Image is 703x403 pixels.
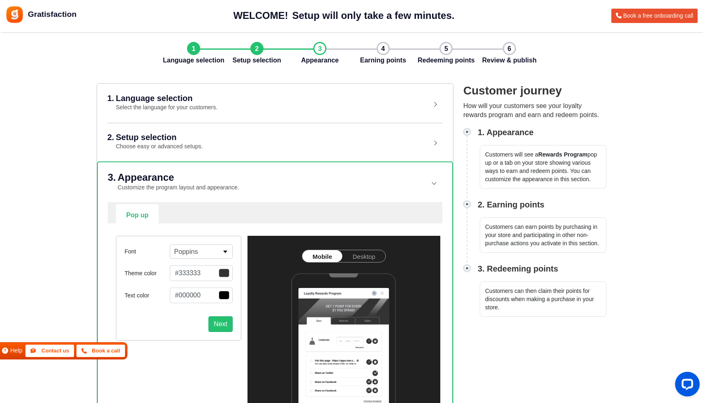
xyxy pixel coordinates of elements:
button: Contact us [25,344,74,357]
label: Text color [125,291,170,300]
a: Mobile [302,250,342,262]
small: Customize the program layout and appearance. [118,184,239,191]
p: How will your customers see your loyalty rewards program and earn and redeem points. [463,101,606,120]
h2: Setup selection [116,133,203,141]
p: Customers can earn points by purchasing in your store and participating in other non-purchase act... [480,217,606,253]
small: Choose easy or advanced setups. [116,143,203,150]
a: Desktop [342,250,386,262]
a: Book a free onboarding call [611,9,698,23]
label: Font [125,247,170,256]
h2: 1. [107,94,114,112]
button: Next [208,316,233,332]
h2: Language selection [116,94,217,102]
h2: 2. [107,133,114,151]
p: Poppins [174,247,198,257]
small: Select the language for your customers. [116,104,217,111]
h3: 3. Redeeming points [478,263,558,275]
a: Pop up [116,204,159,224]
h2: 3. [108,173,116,192]
button: Poppins [170,244,233,259]
h1: Setup will only take a few minutes. [292,10,455,22]
iframe: LiveChat chat widget [668,368,703,403]
span: Language selection [163,55,224,65]
span: Gratisfaction [28,9,76,21]
h2: Appearance [118,173,239,182]
span: Contact us [42,347,69,355]
h3: 1. Appearance [478,126,534,138]
label: Theme color [125,269,170,278]
span: Help [10,346,23,355]
h2: Customer journey [463,83,606,98]
span: Book a call [92,347,120,355]
span: Setup selection [232,55,281,65]
strong: Rewards Program [538,151,587,158]
img: Gratisfaction [5,5,24,24]
p: Customers will see a pop up or a tab on your store showing various ways to earn and redeem points... [480,145,606,189]
h3: 2. Earning points [478,198,544,211]
p: Customers can then claim their points for discounts when making a purchase in your store. [480,281,606,317]
a: Book a call [76,344,125,357]
h1: WELCOME! [233,10,288,22]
